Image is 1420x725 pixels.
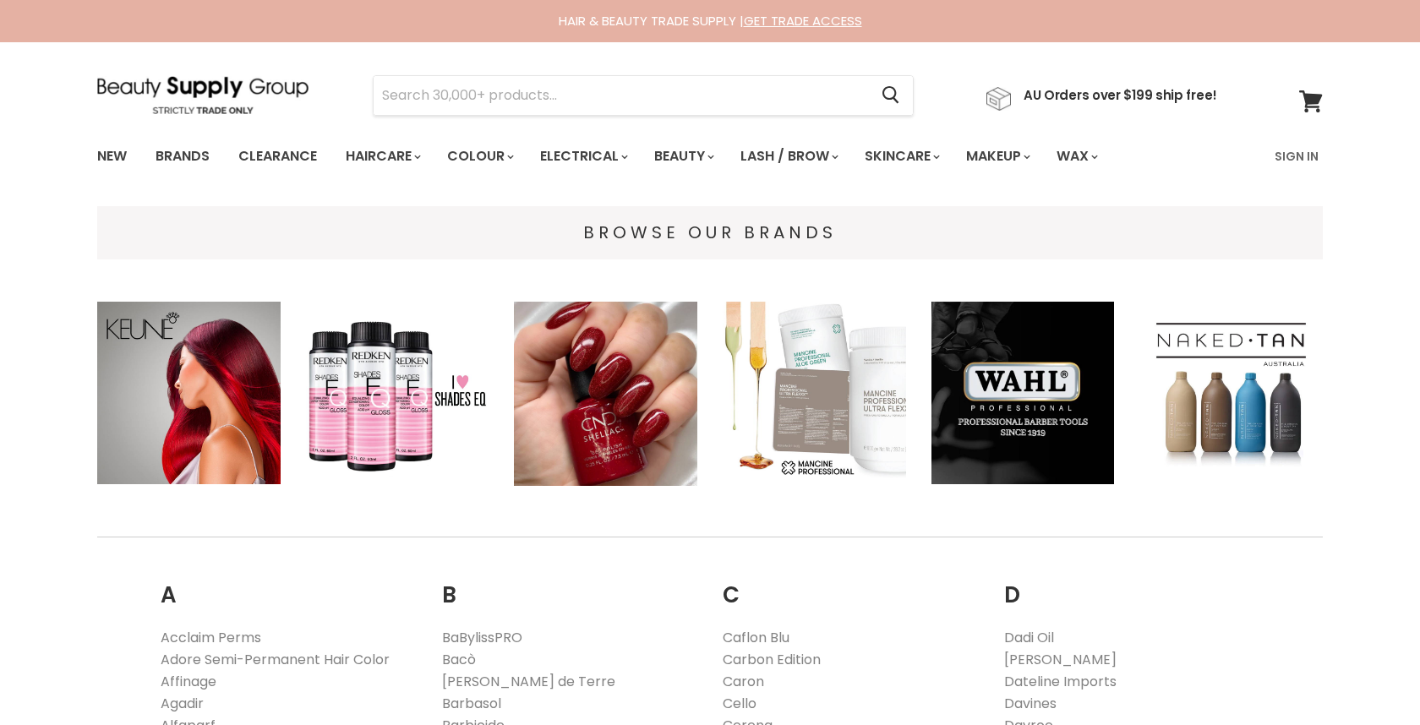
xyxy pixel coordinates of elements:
a: Brands [143,139,222,174]
a: GET TRADE ACCESS [744,12,862,30]
a: Beauty [642,139,724,174]
a: Electrical [527,139,638,174]
a: Clearance [226,139,330,174]
nav: Main [76,132,1344,181]
a: New [85,139,139,174]
a: Makeup [953,139,1040,174]
a: Adore Semi-Permanent Hair Color [161,650,390,669]
iframe: Gorgias live chat messenger [1335,646,1403,708]
a: Dateline Imports [1004,672,1117,691]
a: Barbasol [442,694,501,713]
a: Davines [1004,694,1057,713]
a: [PERSON_NAME] de Terre [442,672,615,691]
a: BaBylissPRO [442,628,522,647]
div: HAIR & BEAUTY TRADE SUPPLY | [76,13,1344,30]
a: Sign In [1264,139,1329,174]
a: Haircare [333,139,431,174]
a: [PERSON_NAME] [1004,650,1117,669]
a: Carbon Edition [723,650,821,669]
a: Bacò [442,650,476,669]
a: Wax [1044,139,1108,174]
a: Dadi Oil [1004,628,1054,647]
a: Cello [723,694,756,713]
a: Caron [723,672,764,691]
ul: Main menu [85,132,1188,181]
h2: D [1004,556,1260,613]
a: Colour [434,139,524,174]
input: Search [374,76,868,115]
h2: A [161,556,417,613]
a: Lash / Brow [728,139,849,174]
a: Skincare [852,139,950,174]
a: Acclaim Perms [161,628,261,647]
h4: BROWSE OUR BRANDS [97,223,1323,243]
a: Caflon Blu [723,628,789,647]
a: Agadir [161,694,204,713]
a: Affinage [161,672,216,691]
h2: B [442,556,698,613]
h2: C [723,556,979,613]
button: Search [868,76,913,115]
form: Product [373,75,914,116]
